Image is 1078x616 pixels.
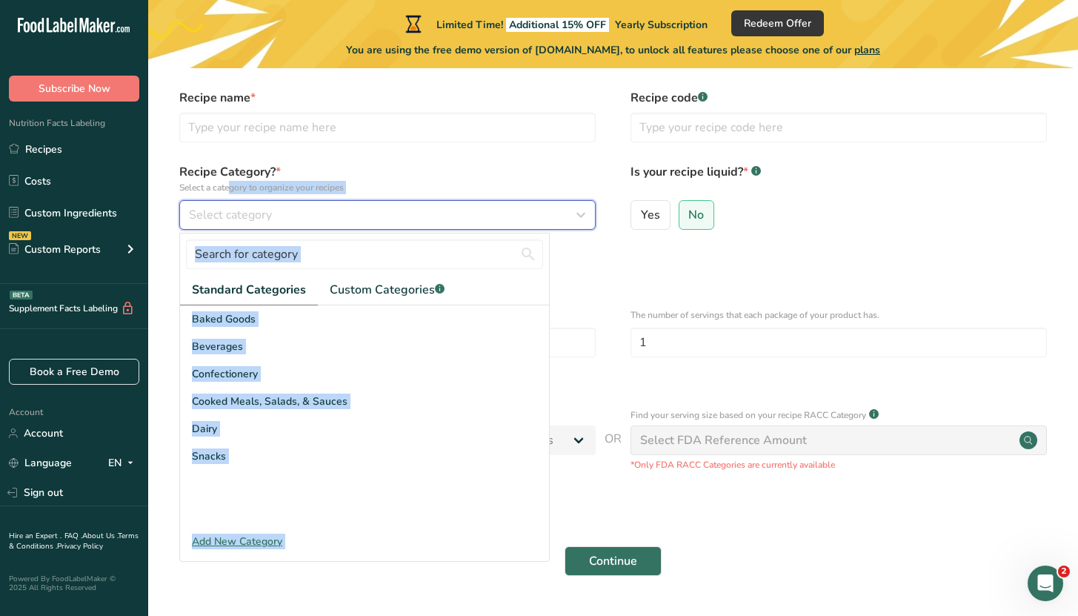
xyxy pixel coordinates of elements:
button: Redeem Offer [731,10,824,36]
p: The number of servings that each package of your product has. [631,308,1047,322]
p: Find your serving size based on your recipe RACC Category [631,408,866,422]
input: Search for category [186,239,543,269]
button: Subscribe Now [9,76,139,102]
div: Custom Reports [9,242,101,257]
span: OR [605,430,622,471]
p: *Only FDA RACC Categories are currently available [631,458,1047,471]
a: Language [9,450,72,476]
button: Continue [565,546,662,576]
span: Continue [589,552,637,570]
span: Confectionery [192,366,258,382]
span: Baked Goods [192,311,256,327]
label: Recipe name [179,89,596,107]
div: NEW [9,231,31,240]
p: Select a category to organize your recipes [179,181,596,194]
iframe: Intercom live chat [1028,566,1063,601]
label: Is your recipe liquid? [631,163,1047,194]
div: EN [108,454,139,472]
a: Privacy Policy [57,541,103,552]
button: Select category [179,200,596,230]
div: Limited Time! [402,15,708,33]
input: Type your recipe code here [631,113,1047,142]
label: Recipe Category? [179,163,596,194]
span: Redeem Offer [744,16,811,31]
a: Book a Free Demo [9,359,139,385]
input: Type your recipe name here [179,113,596,142]
span: Yearly Subscription [615,18,708,32]
a: FAQ . [64,531,82,541]
span: Subscribe Now [39,81,110,96]
span: plans [854,43,880,57]
span: Dairy [192,421,217,437]
a: About Us . [82,531,118,541]
span: Cooked Meals, Salads, & Sauces [192,394,347,409]
span: Beverages [192,339,243,354]
a: Hire an Expert . [9,531,61,541]
span: Additional 15% OFF [506,18,609,32]
span: You are using the free demo version of [DOMAIN_NAME], to unlock all features please choose one of... [346,42,880,58]
span: Standard Categories [192,281,306,299]
span: No [688,208,704,222]
span: Snacks [192,448,226,464]
span: Yes [641,208,660,222]
div: Add New Category [180,534,549,549]
div: BETA [10,291,33,299]
span: 2 [1058,566,1070,577]
div: Powered By FoodLabelMaker © 2025 All Rights Reserved [9,574,139,592]
a: Terms & Conditions . [9,531,139,552]
label: Recipe code [631,89,1047,107]
span: Custom Categories [330,281,445,299]
span: Select category [189,206,272,224]
div: Select FDA Reference Amount [640,431,807,449]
